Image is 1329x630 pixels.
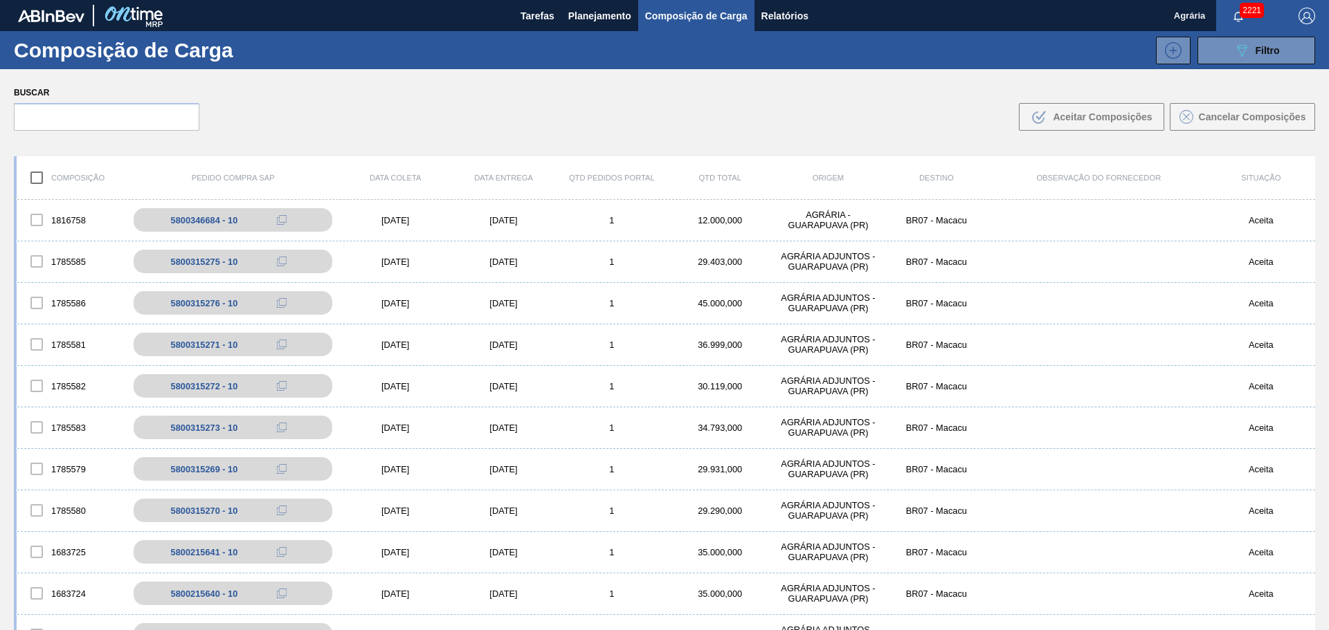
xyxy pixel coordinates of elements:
div: 5800315269 - 10 [171,464,238,474]
div: Composição [17,163,125,192]
div: Aceita [1207,589,1315,599]
div: BR07 - Macacu [883,340,991,350]
div: AGRÁRIA ADJUNTOS - GUARAPUAVA (PR) [774,583,882,604]
div: 1 [558,423,666,433]
div: [DATE] [341,298,449,308]
div: Copiar [268,336,296,353]
div: BR07 - Macacu [883,506,991,516]
span: Composição de Carga [645,8,748,24]
div: [DATE] [449,423,557,433]
div: AGRÁRIA ADJUNTOS - GUARAPUAVA (PR) [774,458,882,479]
div: Copiar [268,585,296,602]
div: Data entrega [449,174,557,182]
div: [DATE] [449,464,557,474]
div: Copiar [268,295,296,311]
div: [DATE] [341,340,449,350]
div: BR07 - Macacu [883,215,991,225]
span: Tarefas [521,8,554,24]
div: 1785582 [17,371,125,400]
div: BR07 - Macacu [883,547,991,557]
div: AGRÁRIA ADJUNTOS - GUARAPUAVA (PR) [774,376,882,396]
div: 1 [558,464,666,474]
div: AGRÁRIA ADJUNTOS - GUARAPUAVA (PR) [774,541,882,562]
button: Filtro [1197,37,1315,64]
div: [DATE] [449,589,557,599]
div: BR07 - Macacu [883,381,991,391]
div: 1 [558,547,666,557]
div: 5800215640 - 10 [171,589,238,599]
div: 1 [558,506,666,516]
div: 1 [558,340,666,350]
div: 5800315276 - 10 [171,298,238,308]
button: Cancelar Composições [1170,103,1315,131]
div: Situação [1207,174,1315,182]
div: Copiar [268,544,296,560]
label: Buscar [14,83,199,103]
div: 34.793,000 [666,423,774,433]
div: 45.000,000 [666,298,774,308]
div: Aceita [1207,381,1315,391]
div: 1683725 [17,537,125,566]
div: 1785580 [17,496,125,525]
div: 35.000,000 [666,547,774,557]
div: Destino [883,174,991,182]
div: 1 [558,215,666,225]
div: [DATE] [449,381,557,391]
h1: Composição de Carga [14,42,242,58]
div: Data coleta [341,174,449,182]
span: 2221 [1240,3,1264,18]
div: Aceita [1207,506,1315,516]
div: Aceita [1207,464,1315,474]
div: Origem [774,174,882,182]
div: Copiar [268,212,296,228]
img: TNhmsLtSVTkK8tSr43FrP2fwEKptu5GPRR3wAAAABJRU5ErkJggg== [18,10,84,22]
div: [DATE] [449,298,557,308]
div: Copiar [268,461,296,477]
div: Aceita [1207,257,1315,267]
div: [DATE] [449,215,557,225]
div: 1785585 [17,247,125,276]
div: 30.119,000 [666,381,774,391]
div: 1683724 [17,579,125,608]
span: Planejamento [568,8,631,24]
div: [DATE] [449,506,557,516]
span: Filtro [1256,45,1280,56]
div: 1 [558,298,666,308]
div: 5800315273 - 10 [171,423,238,433]
div: 35.000,000 [666,589,774,599]
div: 5800315275 - 10 [171,257,238,267]
div: AGRÁRIA ADJUNTOS - GUARAPUAVA (PR) [774,334,882,355]
div: [DATE] [341,589,449,599]
span: Cancelar Composições [1199,111,1306,122]
span: Relatórios [761,8,808,24]
div: BR07 - Macacu [883,589,991,599]
div: Aceita [1207,423,1315,433]
div: Aceita [1207,298,1315,308]
button: Aceitar Composições [1019,103,1164,131]
div: 29.290,000 [666,506,774,516]
div: 5800315270 - 10 [171,506,238,516]
div: Aceita [1207,215,1315,225]
div: 1 [558,589,666,599]
div: [DATE] [341,464,449,474]
div: AGRÁRIA ADJUNTOS - GUARAPUAVA (PR) [774,417,882,438]
div: Pedido Compra SAP [125,174,341,182]
span: Aceitar Composições [1053,111,1152,122]
div: Copiar [268,253,296,270]
div: 5800315271 - 10 [171,340,238,350]
div: 12.000,000 [666,215,774,225]
div: Observação do Fornecedor [991,174,1207,182]
div: AGRÁRIA ADJUNTOS - GUARAPUAVA (PR) [774,500,882,521]
div: 1785586 [17,288,125,317]
div: Qtd Pedidos Portal [558,174,666,182]
div: 5800315272 - 10 [171,381,238,391]
div: 5800346684 - 10 [171,215,238,225]
div: AGRÁRIA ADJUNTOS - GUARAPUAVA (PR) [774,251,882,272]
div: [DATE] [449,257,557,267]
div: [DATE] [341,423,449,433]
div: BR07 - Macacu [883,464,991,474]
div: 1785579 [17,454,125,483]
img: Logout [1299,8,1315,24]
div: 36.999,000 [666,340,774,350]
div: Copiar [268,502,296,519]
